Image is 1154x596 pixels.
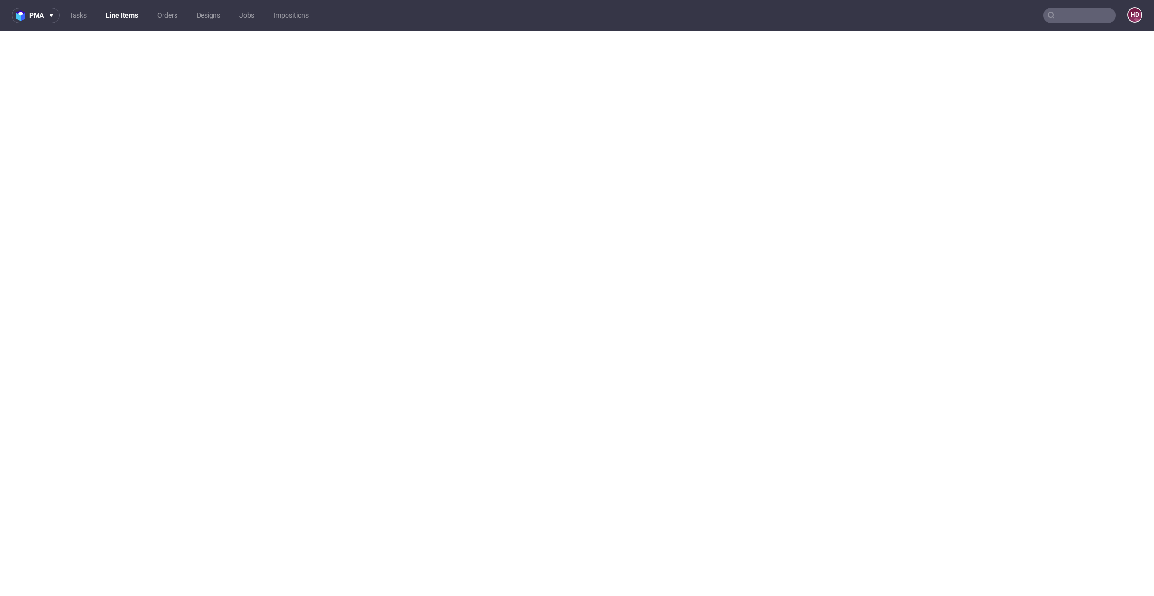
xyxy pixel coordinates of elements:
span: pma [29,12,44,19]
button: pma [12,8,60,23]
a: Designs [191,8,226,23]
figcaption: HD [1128,8,1141,22]
img: logo [16,10,29,21]
a: Impositions [268,8,314,23]
a: Orders [151,8,183,23]
a: Line Items [100,8,144,23]
a: Jobs [234,8,260,23]
a: Tasks [63,8,92,23]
